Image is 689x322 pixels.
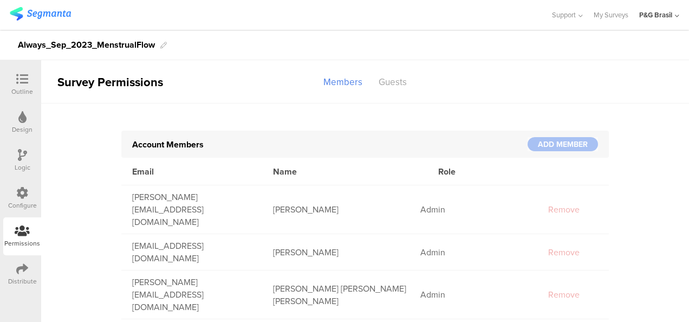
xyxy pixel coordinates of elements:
div: Guests [370,73,415,92]
div: Email [121,165,262,178]
div: raymundo.a@pg.com [121,276,262,313]
div: Admin [409,246,537,259]
div: Design [12,125,32,134]
div: Account Members [132,138,528,151]
div: Permissions [4,239,40,248]
div: [PERSON_NAME] [PERSON_NAME] [PERSON_NAME] [262,282,409,307]
div: Admin [409,288,537,301]
div: Name [262,165,427,178]
div: [PERSON_NAME] [262,246,409,259]
div: Outline [11,87,33,96]
div: Always_Sep_2023_MenstrualFlow [18,36,155,54]
span: Support [552,10,576,20]
div: dabrowski.d.3@pg.com [121,191,262,228]
div: P&G Brasil [639,10,672,20]
img: segmanta logo [10,7,71,21]
div: Survey Permissions [41,73,166,91]
div: [PERSON_NAME] [262,203,409,216]
div: Configure [8,201,37,210]
div: Distribute [8,276,37,286]
div: sousamarques.g@pg.com [121,240,262,265]
div: Role [427,165,555,178]
div: Members [315,73,370,92]
div: Admin [409,203,537,216]
div: Logic [15,163,30,172]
